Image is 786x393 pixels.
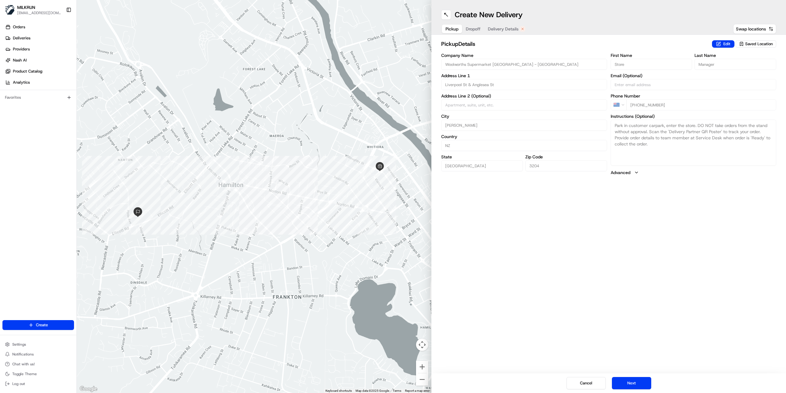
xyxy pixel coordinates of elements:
[36,322,48,328] span: Create
[2,93,74,102] div: Favorites
[78,385,99,393] img: Google
[455,10,523,20] h1: Create New Delivery
[2,2,64,17] button: MILKRUNMILKRUN[EMAIL_ADDRESS][DOMAIN_NAME]
[2,360,74,368] button: Chat with us!
[441,114,607,118] label: City
[611,59,692,70] input: Enter first name
[13,80,30,85] span: Analytics
[12,352,34,357] span: Notifications
[441,134,607,139] label: Country
[611,120,776,166] textarea: Park in customer carpark, enter the store. DO NOT take orders from the stand without approval. Sc...
[446,26,458,32] span: Pickup
[611,169,630,176] label: Advanced
[525,160,607,171] input: Enter zip code
[416,361,428,373] button: Zoom in
[416,339,428,351] button: Map camera controls
[2,44,76,54] a: Providers
[5,5,15,15] img: MILKRUN
[441,140,607,151] input: Enter country
[611,73,776,78] label: Email (Optional)
[13,58,27,63] span: Nash AI
[612,377,651,389] button: Next
[441,40,708,48] h2: pickup Details
[2,320,74,330] button: Create
[17,10,61,15] button: [EMAIL_ADDRESS][DOMAIN_NAME]
[441,73,607,78] label: Address Line 1
[393,389,401,392] a: Terms
[2,379,74,388] button: Log out
[12,342,26,347] span: Settings
[2,370,74,378] button: Toggle Theme
[441,94,607,98] label: Address Line 2 (Optional)
[2,55,76,65] a: Nash AI
[626,99,776,110] input: Enter phone number
[488,26,519,32] span: Delivery Details
[12,362,35,367] span: Chat with us!
[611,79,776,90] input: Enter email address
[441,53,607,58] label: Company Name
[2,77,76,87] a: Analytics
[2,33,76,43] a: Deliveries
[2,350,74,359] button: Notifications
[441,160,523,171] input: Enter state
[17,4,35,10] button: MILKRUN
[695,59,776,70] input: Enter last name
[78,385,99,393] a: Open this area in Google Maps (opens a new window)
[441,120,607,131] input: Enter city
[441,155,523,159] label: State
[405,389,430,392] a: Report a map error
[325,389,352,393] button: Keyboard shortcuts
[13,35,30,41] span: Deliveries
[441,59,607,70] input: Enter company name
[745,41,773,47] span: Saved Location
[13,24,25,30] span: Orders
[733,24,776,34] button: Swap locations
[13,69,42,74] span: Product Catalog
[2,340,74,349] button: Settings
[466,26,481,32] span: Dropoff
[441,79,607,90] input: Enter address
[611,94,776,98] label: Phone Number
[611,169,776,176] button: Advanced
[736,40,776,48] button: Saved Location
[566,377,606,389] button: Cancel
[13,46,30,52] span: Providers
[416,373,428,386] button: Zoom out
[12,371,37,376] span: Toggle Theme
[611,114,776,118] label: Instructions (Optional)
[525,155,607,159] label: Zip Code
[2,66,76,76] a: Product Catalog
[611,53,692,58] label: First Name
[695,53,776,58] label: Last Name
[736,26,766,32] span: Swap locations
[441,99,607,110] input: Apartment, suite, unit, etc.
[12,381,25,386] span: Log out
[712,40,734,48] button: Edit
[2,22,76,32] a: Orders
[356,389,389,392] span: Map data ©2025 Google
